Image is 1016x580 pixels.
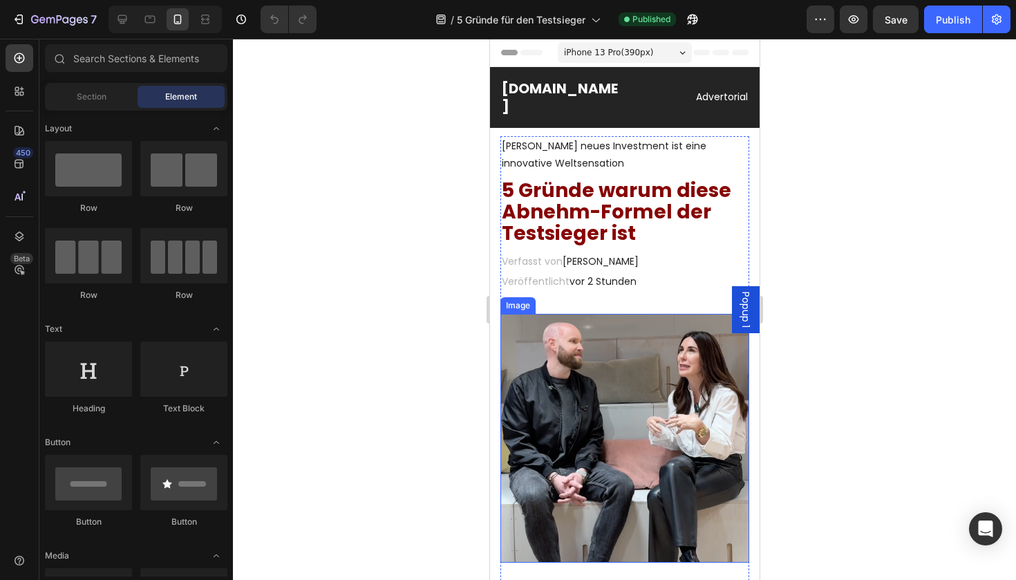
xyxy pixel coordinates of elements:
div: 450 [13,147,33,158]
div: Row [45,202,132,214]
div: Text Block [140,402,227,415]
div: Button [140,516,227,528]
iframe: Design area [490,39,760,580]
p: 7 [91,11,97,28]
span: Toggle open [205,431,227,453]
span: Button [45,436,70,449]
button: 7 [6,6,103,33]
div: Publish [936,12,970,27]
span: Save [885,14,907,26]
span: Media [45,550,69,562]
div: Beta [10,253,33,264]
span: 5 Gründe für den Testsieger [457,12,585,27]
button: Save [873,6,919,33]
div: Row [140,289,227,301]
span: Toggle open [205,318,227,340]
div: Row [45,289,132,301]
div: Undo/Redo [261,6,317,33]
div: Row [140,202,227,214]
span: Section [77,91,106,103]
div: Open Intercom Messenger [969,512,1002,545]
div: Heading [45,402,132,415]
span: Text [45,323,62,335]
span: Published [632,13,670,26]
span: Layout [45,122,72,135]
span: Toggle open [205,545,227,567]
span: Element [165,91,197,103]
button: Publish [924,6,982,33]
span: Toggle open [205,118,227,140]
div: Button [45,516,132,528]
input: Search Sections & Elements [45,44,227,72]
span: / [451,12,454,27]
